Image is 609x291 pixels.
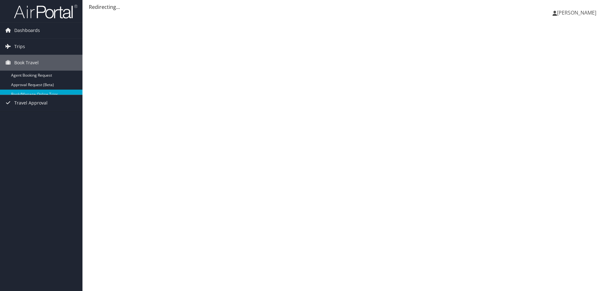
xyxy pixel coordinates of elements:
[557,9,596,16] span: [PERSON_NAME]
[14,22,40,38] span: Dashboards
[89,3,603,11] div: Redirecting...
[14,39,25,54] span: Trips
[553,3,603,22] a: [PERSON_NAME]
[14,95,48,111] span: Travel Approval
[14,4,77,19] img: airportal-logo.png
[14,55,39,71] span: Book Travel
